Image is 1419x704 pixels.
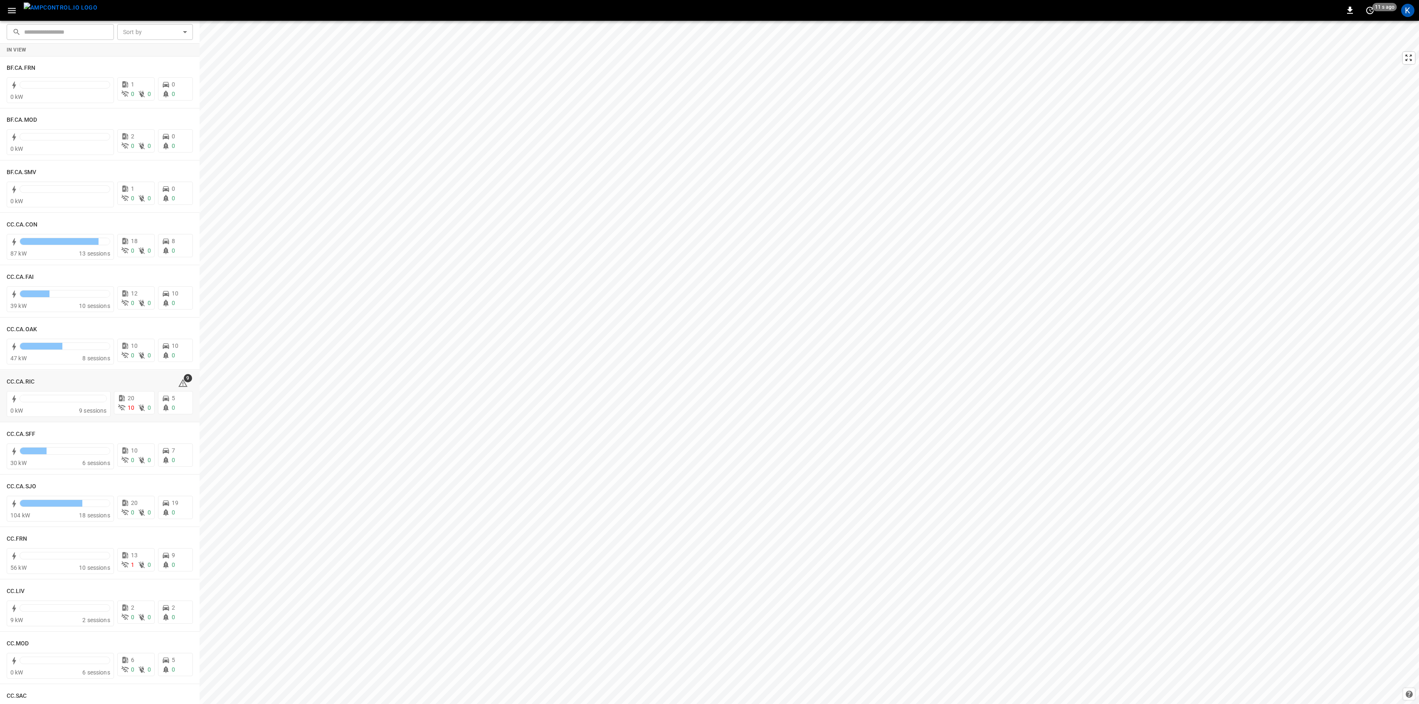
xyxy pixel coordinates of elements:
[24,2,97,13] img: ampcontrol.io logo
[131,143,134,149] span: 0
[131,195,134,202] span: 0
[172,300,175,306] span: 0
[172,604,175,611] span: 2
[131,342,138,349] span: 10
[10,617,23,623] span: 9 kW
[128,404,134,411] span: 10
[172,447,175,454] span: 7
[131,238,138,244] span: 18
[172,238,175,244] span: 8
[7,168,36,177] h6: BF.CA.SMV
[148,561,151,568] span: 0
[148,509,151,516] span: 0
[10,669,23,676] span: 0 kW
[131,561,134,568] span: 1
[82,460,110,466] span: 6 sessions
[131,247,134,254] span: 0
[172,509,175,516] span: 0
[10,145,23,152] span: 0 kW
[172,342,178,349] span: 10
[131,300,134,306] span: 0
[172,195,175,202] span: 0
[131,447,138,454] span: 10
[10,198,23,204] span: 0 kW
[148,247,151,254] span: 0
[7,220,37,229] h6: CC.CA.CON
[172,614,175,620] span: 0
[10,303,27,309] span: 39 kW
[10,564,27,571] span: 56 kW
[79,407,107,414] span: 9 sessions
[172,404,175,411] span: 0
[172,143,175,149] span: 0
[82,669,110,676] span: 6 sessions
[172,561,175,568] span: 0
[148,614,151,620] span: 0
[172,352,175,359] span: 0
[7,534,27,544] h6: CC.FRN
[1401,4,1414,17] div: profile-icon
[148,457,151,463] span: 0
[7,116,37,125] h6: BF.CA.MOD
[82,617,110,623] span: 2 sessions
[10,512,30,519] span: 104 kW
[172,290,178,297] span: 10
[1372,3,1397,11] span: 11 s ago
[79,564,110,571] span: 10 sessions
[131,666,134,673] span: 0
[131,91,134,97] span: 0
[128,395,134,401] span: 20
[7,587,25,596] h6: CC.LIV
[148,666,151,673] span: 0
[148,300,151,306] span: 0
[172,133,175,140] span: 0
[10,250,27,257] span: 87 kW
[10,460,27,466] span: 30 kW
[172,457,175,463] span: 0
[131,509,134,516] span: 0
[131,352,134,359] span: 0
[1363,4,1377,17] button: set refresh interval
[131,457,134,463] span: 0
[7,482,36,491] h6: CC.CA.SJO
[172,666,175,673] span: 0
[148,195,151,202] span: 0
[79,250,110,257] span: 13 sessions
[82,355,110,362] span: 8 sessions
[7,377,35,386] h6: CC.CA.RIC
[172,91,175,97] span: 0
[7,639,29,648] h6: CC.MOD
[7,430,35,439] h6: CC.CA.SFF
[7,325,37,334] h6: CC.CA.OAK
[131,133,134,140] span: 2
[172,395,175,401] span: 5
[131,500,138,506] span: 20
[184,374,192,382] span: 9
[131,81,134,88] span: 1
[131,614,134,620] span: 0
[131,185,134,192] span: 1
[172,247,175,254] span: 0
[131,290,138,297] span: 12
[10,407,23,414] span: 0 kW
[148,352,151,359] span: 0
[10,94,23,100] span: 0 kW
[79,512,110,519] span: 18 sessions
[7,47,27,53] strong: In View
[7,273,34,282] h6: CC.CA.FAI
[172,185,175,192] span: 0
[172,500,178,506] span: 19
[148,143,151,149] span: 0
[7,64,35,73] h6: BF.CA.FRN
[7,692,27,701] h6: CC.SAC
[172,81,175,88] span: 0
[172,552,175,559] span: 9
[131,552,138,559] span: 13
[10,355,27,362] span: 47 kW
[131,657,134,663] span: 6
[172,657,175,663] span: 5
[148,404,151,411] span: 0
[79,303,110,309] span: 10 sessions
[131,604,134,611] span: 2
[148,91,151,97] span: 0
